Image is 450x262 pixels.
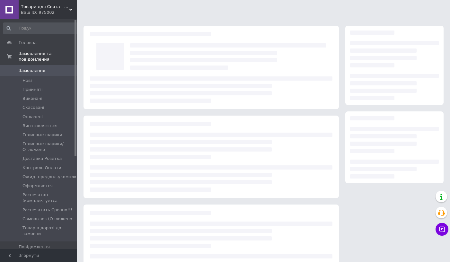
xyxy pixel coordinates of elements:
span: Повідомлення [19,244,50,250]
span: Замовлення [19,68,45,74]
div: Ваш ID: 975002 [21,10,77,15]
span: Виконані [22,96,42,101]
span: Оформляется [22,183,53,189]
span: Товари для Свята - lenty.kiev.ua [21,4,69,10]
span: Гелиевые шарики [22,132,62,138]
span: Нові [22,78,32,83]
span: Доставка Розетка [22,156,62,162]
span: Самовывоз (Отложено [22,216,72,222]
button: Чат з покупцем [436,223,448,236]
span: Скасовані [22,105,44,110]
span: Контроль Оплати [22,165,61,171]
span: Виготовляється [22,123,57,129]
input: Пошук [3,22,80,34]
span: Ожид. предопл.укомплк [22,174,76,180]
span: Гелиевые шарики/Отложено [22,141,79,153]
span: Прийняті [22,87,42,92]
span: Головна [19,40,37,46]
span: Замовлення та повідомлення [19,51,77,62]
span: Товар в дорозі до замовни [22,225,79,237]
span: Распечатать Срочно!!! [22,207,72,213]
span: Распечатан (комплектуетса [22,192,79,204]
span: Оплачені [22,114,43,120]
